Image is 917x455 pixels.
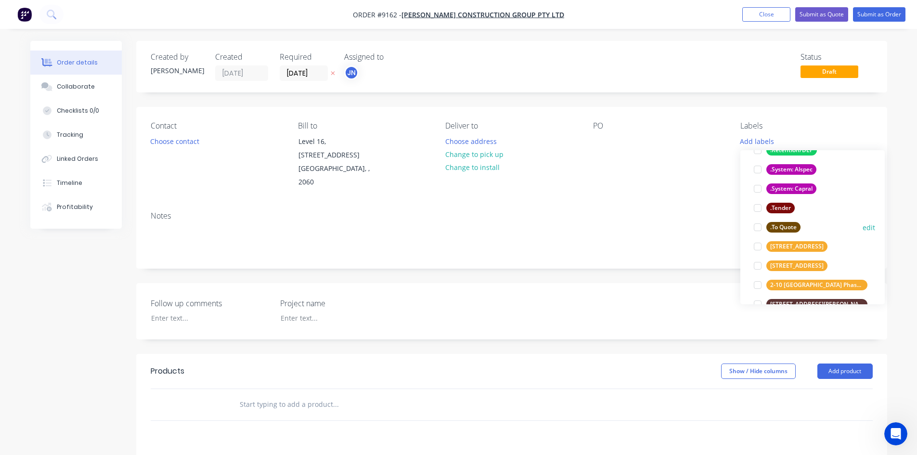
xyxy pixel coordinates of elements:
[750,182,820,195] button: .System: Capral
[721,364,796,379] button: Show / Hide columns
[750,278,871,292] button: 2-10 [GEOGRAPHIC_DATA] Phase 3
[280,298,400,309] label: Project name
[298,162,378,189] div: [GEOGRAPHIC_DATA], , 2060
[750,221,804,234] button: .To Quote
[750,240,831,253] button: [STREET_ADDRESS]
[30,51,122,75] button: Order details
[344,65,359,80] button: JN
[151,121,283,130] div: Contact
[750,298,871,311] button: [STREET_ADDRESS][PERSON_NAME]
[766,222,801,233] div: .To Quote
[766,241,827,252] div: [STREET_ADDRESS]
[298,121,430,130] div: Bill to
[57,203,93,211] div: Profitability
[151,211,873,221] div: Notes
[298,135,378,162] div: Level 16, [STREET_ADDRESS]
[30,171,122,195] button: Timeline
[766,183,816,194] div: .System: Capral
[145,134,204,147] button: Choose contact
[30,99,122,123] button: Checklists 0/0
[57,106,99,115] div: Checklists 0/0
[290,134,387,189] div: Level 16, [STREET_ADDRESS][GEOGRAPHIC_DATA], , 2060
[740,121,872,130] div: Labels
[766,299,867,310] div: [STREET_ADDRESS][PERSON_NAME]
[57,82,95,91] div: Collaborate
[151,298,271,309] label: Follow up comments
[766,164,816,175] div: .System: Alspec
[280,52,333,62] div: Required
[766,203,795,213] div: .Tender
[766,260,827,271] div: [STREET_ADDRESS]
[750,143,821,157] button: .Retention/DLP
[353,10,401,19] span: Order #9162 -
[593,121,725,130] div: PO
[801,52,873,62] div: Status
[30,147,122,171] button: Linked Orders
[817,364,873,379] button: Add product
[884,422,907,445] iframe: Intercom live chat
[30,75,122,99] button: Collaborate
[440,161,504,174] button: Change to install
[151,65,204,76] div: [PERSON_NAME]
[17,7,32,22] img: Factory
[151,52,204,62] div: Created by
[735,134,779,147] button: Add labels
[215,52,268,62] div: Created
[795,7,848,22] button: Submit as Quote
[401,10,564,19] a: [PERSON_NAME] Construction Group Pty Ltd
[853,7,905,22] button: Submit as Order
[151,365,184,377] div: Products
[57,179,82,187] div: Timeline
[766,280,867,290] div: 2-10 [GEOGRAPHIC_DATA] Phase 3
[445,121,577,130] div: Deliver to
[801,65,858,78] span: Draft
[30,195,122,219] button: Profitability
[750,163,820,176] button: .System: Alspec
[57,130,83,139] div: Tracking
[863,222,875,233] button: edit
[440,134,502,147] button: Choose address
[239,395,432,414] input: Start typing to add a product...
[766,145,817,156] div: .Retention/DLP
[57,58,98,67] div: Order details
[750,259,831,273] button: [STREET_ADDRESS]
[440,148,508,161] button: Change to pick up
[742,7,790,22] button: Close
[344,52,440,62] div: Assigned to
[30,123,122,147] button: Tracking
[750,201,799,215] button: .Tender
[57,155,98,163] div: Linked Orders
